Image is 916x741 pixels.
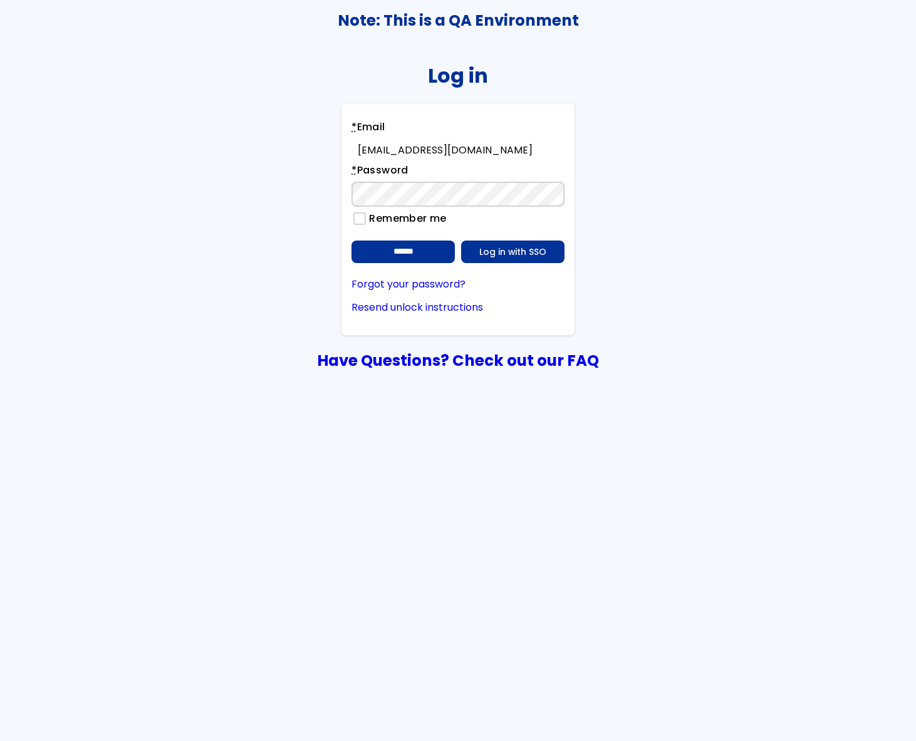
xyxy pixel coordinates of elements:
[351,279,565,290] a: Forgot your password?
[351,302,565,313] a: Resend unlock instructions
[428,64,488,87] h2: Log in
[363,213,447,224] label: Remember me
[351,120,357,134] abbr: required
[461,241,565,263] a: Log in with SSO
[358,145,565,156] div: [EMAIL_ADDRESS][DOMAIN_NAME]
[351,120,385,138] label: Email
[351,163,357,177] abbr: required
[317,350,599,371] a: Have Questions? Check out our FAQ
[1,12,915,29] h3: Note: This is a QA Environment
[351,163,409,182] label: Password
